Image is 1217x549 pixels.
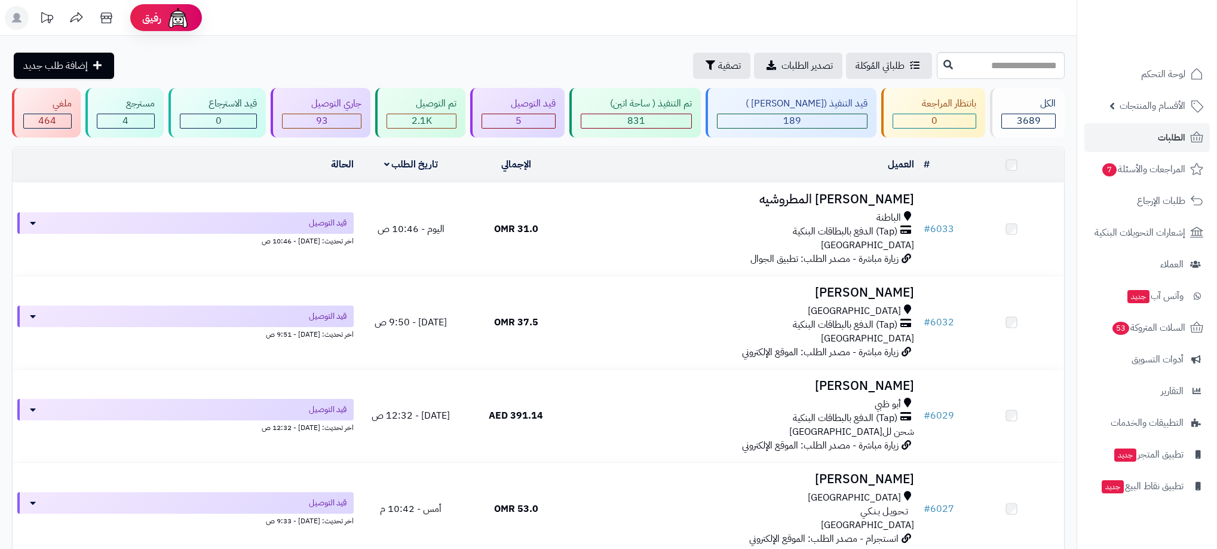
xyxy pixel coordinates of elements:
span: # [924,222,930,236]
a: العملاء [1084,250,1210,279]
button: تصفية [693,53,750,79]
span: وآتس آب [1126,288,1184,304]
span: (Tap) الدفع بالبطاقات البنكية [793,225,897,239]
a: تطبيق المتجرجديد [1084,440,1210,469]
span: تـحـويـل بـنـكـي [860,505,908,518]
span: أدوات التسويق [1132,351,1184,368]
a: مسترجع 4 [83,88,166,138]
span: تصفية [718,59,741,73]
span: طلبات الإرجاع [1137,193,1185,209]
a: قيد التنفيذ ([PERSON_NAME] ) 189 [703,88,879,138]
span: لوحة التحكم [1141,66,1185,83]
span: 0 [216,114,222,128]
span: المراجعات والأسئلة [1101,161,1185,178]
span: قيد التوصيل [309,497,347,509]
span: 189 [783,114,801,128]
a: الطلبات [1084,123,1210,152]
span: 4 [122,114,128,128]
a: المراجعات والأسئلة7 [1084,155,1210,184]
span: تطبيق المتجر [1113,446,1184,463]
span: (Tap) الدفع بالبطاقات البنكية [793,318,897,332]
span: [DATE] - 9:50 ص [375,315,447,330]
a: الإجمالي [501,157,531,172]
div: 2103 [387,114,456,128]
a: الكل3689 [988,88,1067,138]
div: تم التوصيل [387,97,456,111]
div: بانتظار المراجعة [893,97,976,111]
span: 5 [516,114,522,128]
span: [DATE] - 12:32 ص [372,408,450,423]
span: قيد التوصيل [309,310,347,322]
div: اخر تحديث: [DATE] - 9:33 ص [17,514,354,526]
span: أبو ظبي [875,398,901,411]
span: 93 [316,114,328,128]
img: ai-face.png [166,6,190,30]
span: # [924,408,930,423]
div: اخر تحديث: [DATE] - 12:32 ص [17,420,354,433]
a: قيد التوصيل 5 [468,88,567,138]
div: قيد التنفيذ ([PERSON_NAME] ) [717,97,868,111]
span: العملاء [1160,256,1184,273]
span: تصدير الطلبات [781,59,833,73]
a: # [924,157,930,172]
div: 189 [718,114,867,128]
span: زيارة مباشرة - مصدر الطلب: الموقع الإلكتروني [742,345,899,359]
a: وآتس آبجديد [1084,282,1210,310]
span: أمس - 10:42 م [380,502,442,516]
span: الطلبات [1158,129,1185,146]
div: قيد التوصيل [482,97,556,111]
span: 53 [1112,321,1130,335]
span: [GEOGRAPHIC_DATA] [821,238,914,252]
a: تطبيق نقاط البيعجديد [1084,472,1210,501]
div: ملغي [23,97,72,111]
span: 53.0 OMR [494,502,538,516]
div: 0 [180,114,257,128]
a: الحالة [331,157,354,172]
span: 3689 [1017,114,1041,128]
span: انستجرام - مصدر الطلب: الموقع الإلكتروني [749,532,899,546]
span: الأقسام والمنتجات [1120,97,1185,114]
span: زيارة مباشرة - مصدر الطلب: تطبيق الجوال [750,252,899,266]
h3: [PERSON_NAME] [574,379,914,393]
span: 31.0 OMR [494,222,538,236]
span: طلباتي المُوكلة [856,59,905,73]
span: [GEOGRAPHIC_DATA] [821,518,914,532]
span: # [924,315,930,330]
span: 391.14 AED [489,408,543,423]
span: 7 [1102,163,1117,177]
a: جاري التوصيل 93 [268,88,373,138]
a: قيد الاسترجاع 0 [166,88,269,138]
a: لوحة التحكم [1084,60,1210,89]
span: قيد التوصيل [309,217,347,229]
span: تطبيق نقاط البيع [1100,478,1184,495]
img: logo-2.png [1136,20,1206,45]
div: 4 [97,114,154,128]
div: اخر تحديث: [DATE] - 10:46 ص [17,234,354,246]
a: إشعارات التحويلات البنكية [1084,218,1210,247]
span: 464 [38,114,56,128]
h3: [PERSON_NAME] المطروشيه [574,193,914,206]
span: 0 [931,114,937,128]
span: زيارة مباشرة - مصدر الطلب: الموقع الإلكتروني [742,438,899,453]
div: 831 [581,114,691,128]
div: 5 [482,114,555,128]
div: الكل [1001,97,1056,111]
span: 831 [627,114,645,128]
a: تاريخ الطلب [384,157,439,172]
a: ملغي 464 [10,88,83,138]
a: تصدير الطلبات [754,53,842,79]
a: طلبات الإرجاع [1084,187,1210,215]
a: تحديثات المنصة [32,6,62,33]
span: التطبيقات والخدمات [1111,414,1184,431]
span: 37.5 OMR [494,315,538,330]
div: اخر تحديث: [DATE] - 9:51 ص [17,327,354,340]
div: قيد الاسترجاع [180,97,257,111]
a: العميل [888,157,914,172]
span: قيد التوصيل [309,404,347,416]
span: [GEOGRAPHIC_DATA] [808,491,901,505]
a: أدوات التسويق [1084,345,1210,374]
a: طلباتي المُوكلة [846,53,932,79]
h3: [PERSON_NAME] [574,472,914,486]
a: #6027 [924,502,954,516]
a: بانتظار المراجعة 0 [879,88,988,138]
